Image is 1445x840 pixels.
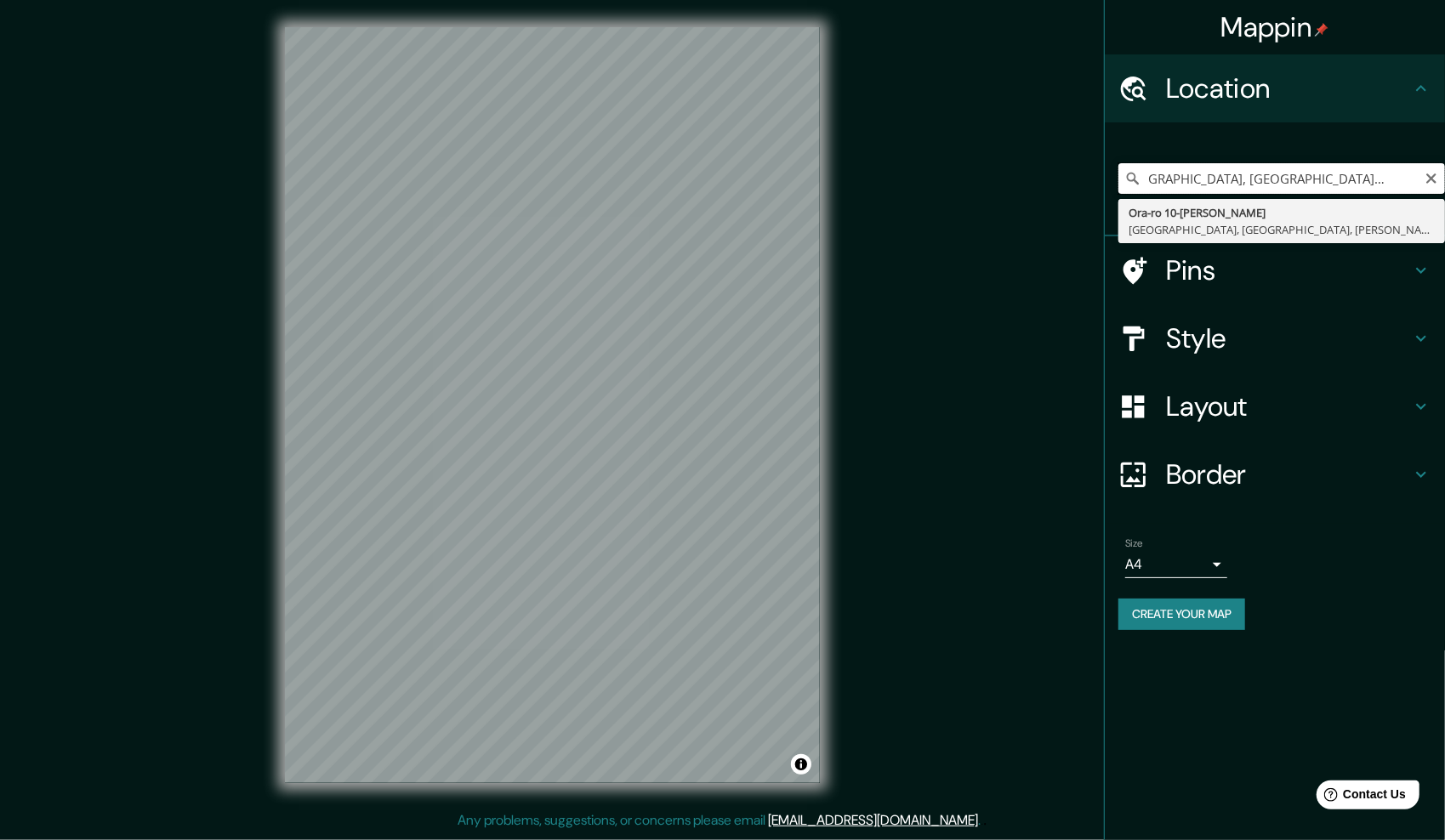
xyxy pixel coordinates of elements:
button: Create your map [1118,599,1245,630]
div: A4 [1125,551,1227,578]
p: Any problems, suggestions, or concerns please email . [458,810,981,831]
h4: Pins [1166,253,1411,287]
img: pin-icon.png [1315,23,1328,37]
div: Layout [1105,372,1445,440]
canvas: Map [285,27,820,783]
label: Size [1125,536,1143,551]
div: . [984,810,987,831]
h4: Style [1166,321,1411,355]
div: [GEOGRAPHIC_DATA], [GEOGRAPHIC_DATA], [PERSON_NAME][GEOGRAPHIC_DATA] [1129,221,1435,238]
h4: Layout [1166,389,1411,423]
h4: Mappin [1221,10,1329,44]
button: Toggle attribution [791,754,811,775]
div: Style [1105,304,1445,372]
a: [EMAIL_ADDRESS][DOMAIN_NAME] [769,811,979,829]
div: . [981,810,984,831]
div: Border [1105,440,1445,508]
iframe: Help widget launcher [1294,774,1426,821]
div: Pins [1105,236,1445,304]
h4: Location [1166,71,1411,105]
div: Location [1105,54,1445,122]
h4: Border [1166,457,1411,491]
div: Ora-ro 10-[PERSON_NAME] [1129,204,1435,221]
input: Pick your city or area [1118,163,1445,194]
button: Clear [1425,169,1438,185]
